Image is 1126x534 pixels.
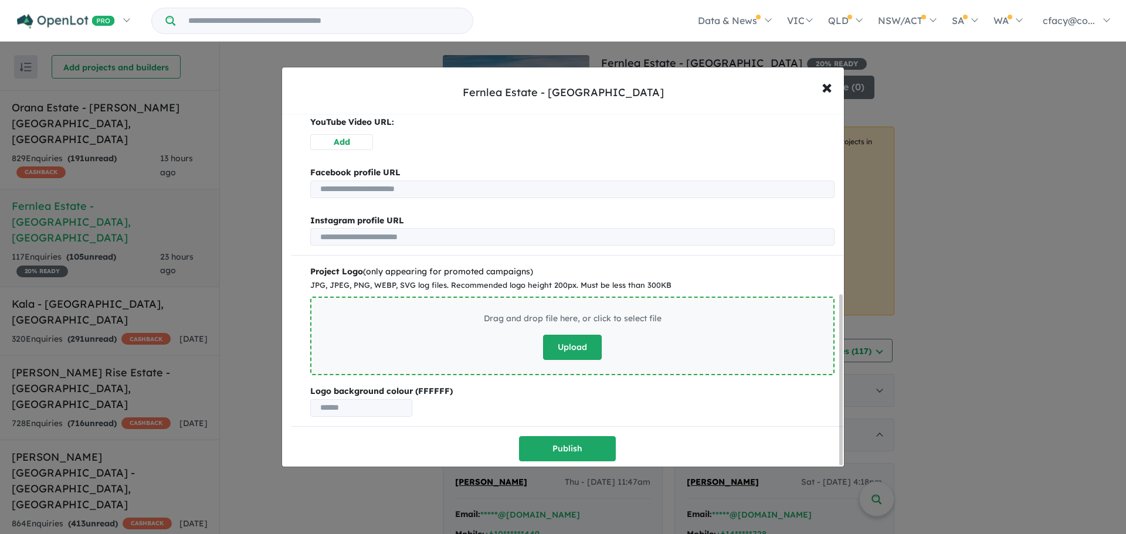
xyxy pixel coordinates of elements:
[178,8,470,33] input: Try estate name, suburb, builder or developer
[310,134,373,150] button: Add
[543,335,602,360] button: Upload
[310,215,404,226] b: Instagram profile URL
[17,14,115,29] img: Openlot PRO Logo White
[310,265,835,279] div: (only appearing for promoted campaigns)
[519,436,616,461] button: Publish
[310,279,835,292] div: JPG, JPEG, PNG, WEBP, SVG log files. Recommended logo height 200px. Must be less than 300KB
[463,85,664,100] div: Fernlea Estate - [GEOGRAPHIC_DATA]
[484,312,662,326] div: Drag and drop file here, or click to select file
[310,167,401,178] b: Facebook profile URL
[1043,15,1095,26] span: cfacy@co...
[310,266,363,277] b: Project Logo
[310,385,835,399] b: Logo background colour (FFFFFF)
[822,74,832,99] span: ×
[310,115,835,130] p: YouTube Video URL:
